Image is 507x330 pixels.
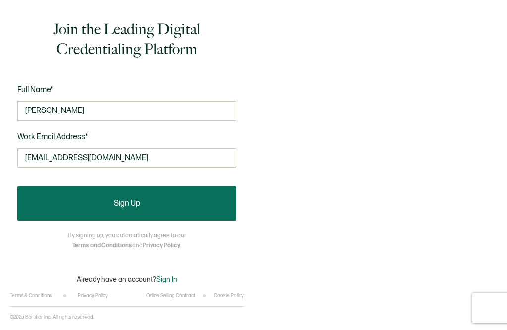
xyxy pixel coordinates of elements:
input: Jane Doe [17,101,236,121]
a: Privacy Policy [143,242,180,249]
a: Terms & Conditions [10,293,52,299]
input: Enter your work email address [17,148,236,168]
span: Full Name* [17,85,53,95]
p: Already have an account? [77,275,177,284]
button: Sign Up [17,186,236,221]
p: By signing up, you automatically agree to our and . [68,231,186,251]
a: Terms and Conditions [72,242,132,249]
span: Work Email Address* [17,132,88,142]
a: Cookie Policy [214,293,244,299]
p: ©2025 Sertifier Inc.. All rights reserved. [10,314,94,320]
span: Sign Up [114,200,140,208]
a: Online Selling Contract [146,293,195,299]
span: Sign In [156,275,177,284]
a: Privacy Policy [78,293,108,299]
h1: Join the Leading Digital Credentialing Platform [17,19,236,59]
iframe: Chat Widget [342,219,507,330]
